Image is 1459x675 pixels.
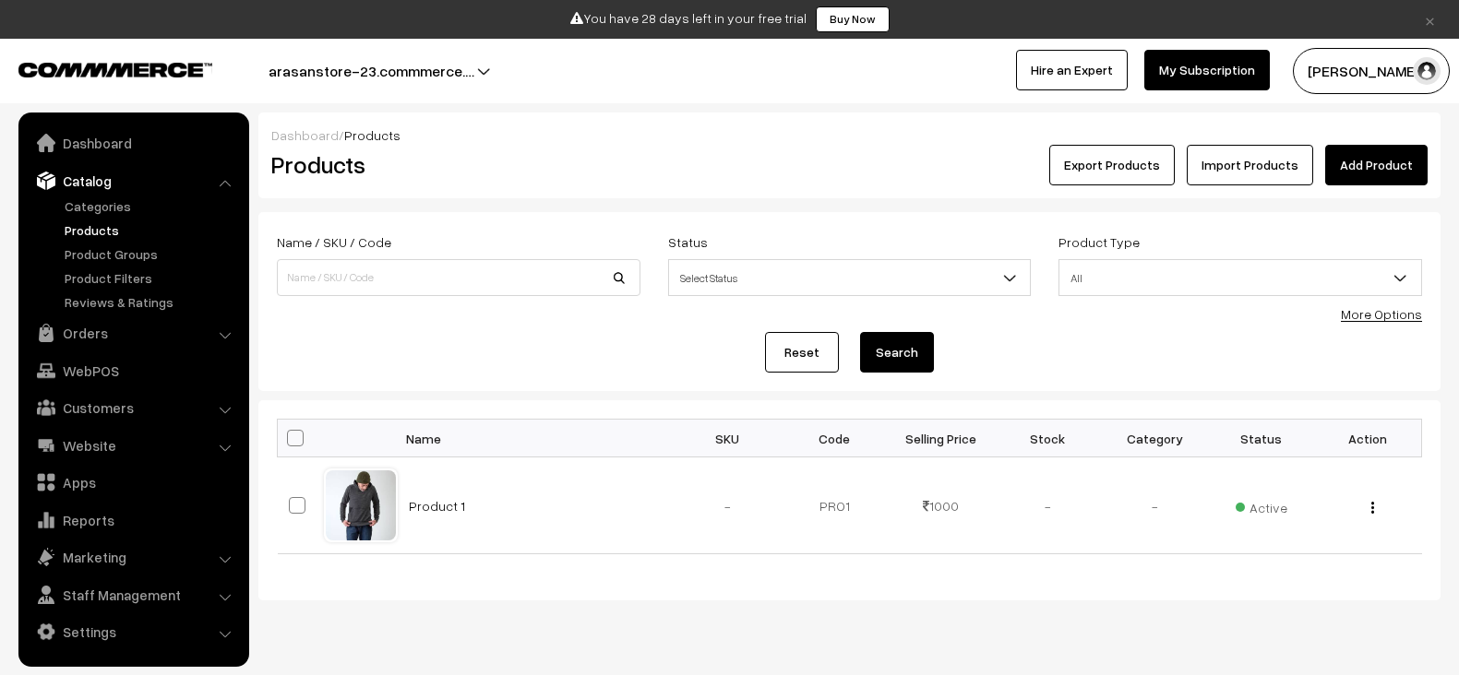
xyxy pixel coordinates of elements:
[23,466,243,499] a: Apps
[1315,420,1422,457] th: Action
[1187,145,1313,185] a: Import Products
[675,420,782,457] th: SKU
[669,262,1031,294] span: Select Status
[271,125,1428,145] div: /
[23,126,243,160] a: Dashboard
[765,332,839,373] a: Reset
[204,48,539,94] button: arasanstore-23.commmerce.…
[23,316,243,349] a: Orders
[60,196,243,216] a: Categories
[668,259,1032,296] span: Select Status
[23,391,243,424] a: Customers
[18,57,180,79] a: COMMMERCE
[1058,232,1140,252] label: Product Type
[60,268,243,288] a: Product Filters
[398,420,675,457] th: Name
[271,150,639,179] h2: Products
[1371,502,1374,514] img: Menu
[1413,57,1441,85] img: user
[1049,145,1175,185] button: Export Products
[344,127,401,143] span: Products
[888,420,995,457] th: Selling Price
[6,6,1453,32] div: You have 28 days left in your free trial
[23,354,243,387] a: WebPOS
[1101,457,1208,554] td: -
[995,457,1102,554] td: -
[60,292,243,312] a: Reviews & Ratings
[23,540,243,574] a: Marketing
[60,220,243,240] a: Products
[816,6,890,32] a: Buy Now
[668,232,708,252] label: Status
[60,244,243,264] a: Product Groups
[23,164,243,197] a: Catalog
[1016,50,1128,90] a: Hire an Expert
[23,429,243,462] a: Website
[1144,50,1270,90] a: My Subscription
[409,498,465,514] a: Product 1
[888,457,995,554] td: 1000
[995,420,1102,457] th: Stock
[675,457,782,554] td: -
[23,615,243,648] a: Settings
[860,332,934,373] button: Search
[23,578,243,611] a: Staff Management
[1208,420,1315,457] th: Status
[1417,8,1442,30] a: ×
[23,503,243,537] a: Reports
[1101,420,1208,457] th: Category
[277,259,640,296] input: Name / SKU / Code
[1325,145,1428,185] a: Add Product
[1058,259,1422,296] span: All
[781,420,888,457] th: Code
[1236,493,1287,517] span: Active
[18,63,212,77] img: COMMMERCE
[271,127,339,143] a: Dashboard
[1341,306,1422,322] a: More Options
[1059,262,1421,294] span: All
[781,457,888,554] td: PRO1
[277,232,391,252] label: Name / SKU / Code
[1293,48,1450,94] button: [PERSON_NAME]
